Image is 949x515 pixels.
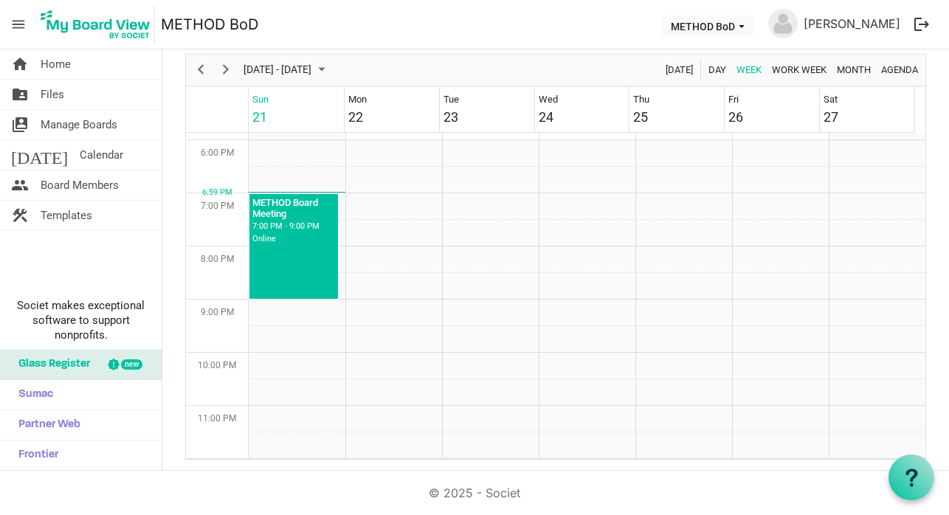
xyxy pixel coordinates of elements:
span: [DATE] [11,140,68,170]
span: 7:00 PM [201,201,234,211]
a: [PERSON_NAME] [798,9,906,38]
img: My Board View Logo [36,6,155,43]
span: Month [835,61,872,79]
button: Today [663,61,696,79]
button: Next [216,61,236,79]
img: no-profile-picture.svg [768,9,798,38]
a: METHOD BoD [161,10,258,39]
button: Week [734,61,765,79]
button: Agenda [879,61,921,79]
span: Partner Web [11,410,80,440]
div: METHOD Board Meeting [252,194,335,220]
a: © 2025 - Societ [429,485,520,500]
span: 9:00 PM [201,307,234,317]
span: Agenda [880,61,919,79]
div: Thu [633,92,649,107]
span: people [11,170,29,200]
span: construction [11,201,29,230]
span: 6:00 PM [201,148,234,158]
div: Mon [348,92,367,107]
span: Day [707,61,728,79]
span: 10:00 PM [198,360,236,370]
span: Board Members [41,170,119,200]
div: 21 [252,107,267,127]
div: 24 [539,107,553,127]
a: My Board View Logo [36,6,161,43]
span: menu [4,10,32,38]
span: [DATE] [664,61,694,79]
span: switch_account [11,110,29,139]
button: Month [835,61,874,79]
div: 7:00 PM - 9:00 PM [252,220,335,233]
span: Home [41,49,71,79]
div: next period [213,55,238,86]
div: Online [252,232,335,246]
div: previous period [188,55,213,86]
span: Files [41,80,64,109]
span: 8:00 PM [201,254,234,264]
div: 23 [444,107,458,127]
button: Previous [191,61,211,79]
span: Sumac [11,380,53,409]
div: 25 [633,107,648,127]
div: September 21 - 27, 2025 [238,55,334,86]
div: METHOD Board Meeting Begin From Sunday, September 21, 2025 at 7:00:00 PM GMT-07:00 Ends At Sunday... [249,193,339,300]
span: 11:00 PM [198,413,236,424]
span: Glass Register [11,350,90,379]
span: Templates [41,201,92,230]
span: Manage Boards [41,110,117,139]
button: Day [706,61,729,79]
div: 26 [728,107,743,127]
div: Wed [539,92,558,107]
div: 27 [824,107,838,127]
button: METHOD BoD dropdownbutton [661,15,754,36]
button: logout [906,9,937,40]
button: September 2025 [241,61,332,79]
div: Tue [444,92,459,107]
div: 22 [348,107,363,127]
span: folder_shared [11,80,29,109]
span: Work Week [770,61,828,79]
div: Sun [252,92,269,107]
button: Work Week [770,61,829,79]
span: [DATE] - [DATE] [242,61,313,79]
div: Week of September 21, 2025 [185,54,926,460]
span: Frontier [11,440,58,470]
div: new [121,359,142,370]
span: Week [735,61,763,79]
span: Societ makes exceptional software to support nonprofits. [7,298,155,342]
div: Fri [728,92,739,107]
span: Calendar [80,140,123,170]
span: home [11,49,29,79]
div: Sat [824,92,838,107]
div: 6:59 PM [186,187,249,199]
